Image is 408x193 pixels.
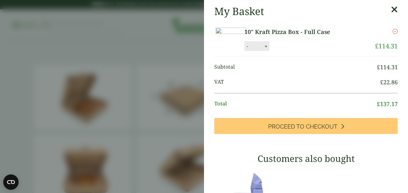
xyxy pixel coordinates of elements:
button: - [245,44,250,49]
a: Proceed to Checkout [214,118,398,134]
span: £ [377,100,380,108]
span: £ [377,63,380,71]
span: Subtotal [214,63,377,71]
span: Proceed to Checkout [268,123,337,130]
h2: My Basket [214,5,264,17]
span: VAT [214,78,380,87]
span: Total [214,100,377,108]
button: + [263,44,269,49]
bdi: 114.31 [377,63,398,71]
span: £ [375,42,378,50]
h3: Customers also bought [214,153,398,164]
a: Remove this item [393,28,398,35]
span: £ [380,78,383,86]
bdi: 22.86 [380,78,398,86]
a: 10" Kraft Pizza Box - Full Case [244,28,353,36]
bdi: 114.31 [375,42,398,50]
button: Open CMP widget [3,174,19,190]
bdi: 137.17 [377,100,398,108]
